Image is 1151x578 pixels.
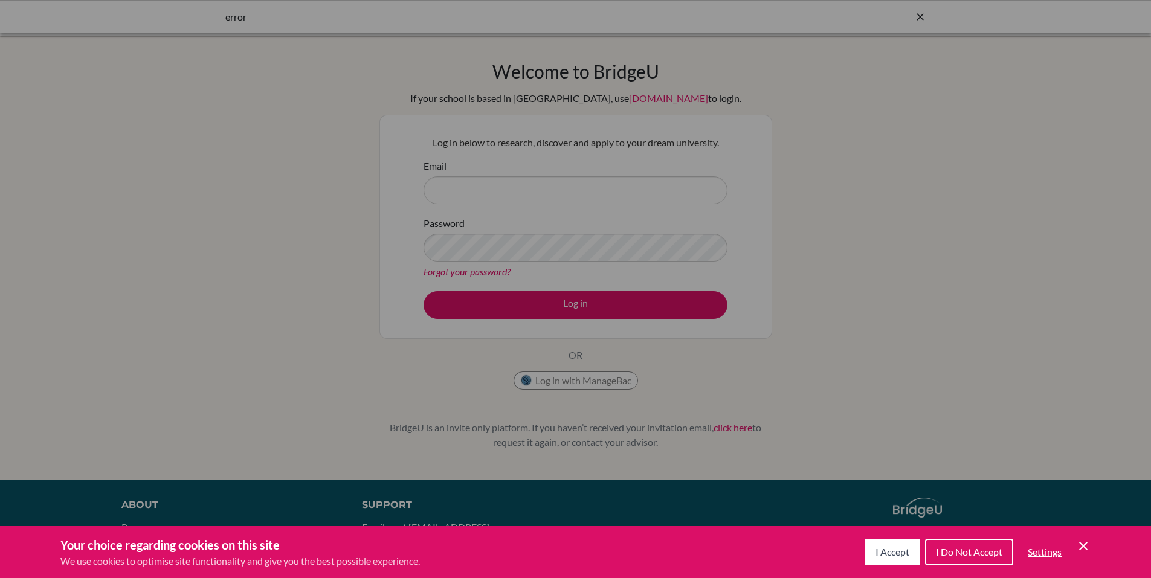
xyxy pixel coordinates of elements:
p: We use cookies to optimise site functionality and give you the best possible experience. [60,554,420,568]
button: I Accept [865,539,920,565]
span: I Accept [875,546,909,557]
span: I Do Not Accept [936,546,1002,557]
button: Save and close [1076,539,1091,553]
h3: Your choice regarding cookies on this site [60,536,420,554]
button: Settings [1018,540,1071,564]
span: Settings [1028,546,1062,557]
button: I Do Not Accept [925,539,1013,565]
